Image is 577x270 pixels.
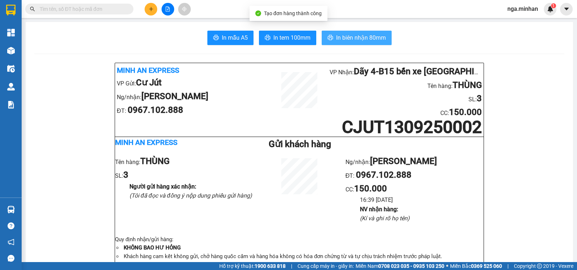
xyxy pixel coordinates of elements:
[122,252,484,261] li: Khách hàng cam kết không gửi, chở hàng quốc cấm và hàng hóa không có hóa đơn chứng từ và tự chịu ...
[330,79,482,92] li: Tên hàng:
[7,101,15,109] img: solution-icon
[370,156,437,166] b: [PERSON_NAME]
[269,139,331,149] b: Gửi khách hàng
[145,3,157,16] button: plus
[165,6,170,12] span: file-add
[378,263,444,269] strong: 0708 023 035 - 0935 103 250
[345,155,484,223] ul: CC
[563,6,570,12] span: caret-down
[360,195,484,204] li: 16:39 [DATE]
[40,5,125,13] input: Tìm tên, số ĐT hoặc mã đơn
[360,206,398,213] b: NV nhận hàng :
[448,110,482,116] span: :
[345,155,484,168] li: Ng/nhận:
[450,262,502,270] span: Miền Bắc
[354,183,387,194] b: 150.000
[449,107,482,117] b: 150.000
[129,183,196,190] b: Người gửi hàng xác nhận :
[122,261,484,270] li: Hàng gửi quá 07 ngày không đến nhận thì công ty không chịu trách nhiệm khi thất lạc.
[8,222,14,229] span: question-circle
[336,33,386,42] span: In biên nhận 80mm
[537,264,542,269] span: copyright
[178,3,191,16] button: aim
[141,91,208,101] b: [PERSON_NAME]
[140,156,169,166] b: THÙNG
[222,33,248,42] span: In mẫu A5
[213,35,219,41] span: printer
[7,206,15,213] img: warehouse-icon
[117,103,269,117] li: ĐT:
[360,215,410,222] i: (Kí và ghi rõ họ tên)
[265,35,270,41] span: printer
[255,263,286,269] strong: 1900 633 818
[322,31,392,45] button: printerIn biên nhận 80mm
[330,92,482,106] li: SL:
[6,5,16,16] img: logo-vxr
[182,6,187,12] span: aim
[291,262,292,270] span: |
[255,10,261,16] span: check-circle
[123,170,128,180] b: 3
[115,168,253,182] li: SL:
[136,78,162,88] b: Cư Jút
[162,3,174,16] button: file-add
[356,262,444,270] span: Miền Nam
[115,138,177,147] b: Minh An Express
[207,31,254,45] button: printerIn mẫu A5
[330,106,482,119] li: CC
[30,6,35,12] span: search
[552,3,555,8] span: 1
[259,31,316,45] button: printerIn tem 100mm
[547,6,554,12] img: icon-new-feature
[477,93,482,103] b: 3
[115,155,253,168] li: Tên hàng:
[219,262,286,270] span: Hỗ trợ kỹ thuật:
[149,6,154,12] span: plus
[354,66,508,76] b: Dãy 4-B15 bến xe [GEOGRAPHIC_DATA]
[345,168,484,182] li: ĐT:
[7,65,15,72] img: warehouse-icon
[117,66,179,75] b: Minh An Express
[117,76,269,90] li: VP Gửi:
[8,239,14,245] span: notification
[507,262,508,270] span: |
[446,265,448,267] span: ⚪️
[264,10,322,16] span: Tạo đơn hàng thành công
[7,47,15,54] img: warehouse-icon
[471,263,502,269] strong: 0369 525 060
[502,4,544,13] span: nga.minhan
[124,244,181,251] strong: KHÔNG BAO HƯ HỎNG
[356,170,411,180] b: 0967.102.888
[7,83,15,90] img: warehouse-icon
[298,262,354,270] span: Cung cấp máy in - giấy in:
[330,65,482,79] li: VP Nhận:
[8,255,14,262] span: message
[273,33,310,42] span: In tem 100mm
[551,3,556,8] sup: 1
[128,105,183,115] b: 0967.102.888
[453,80,482,90] b: THÙNG
[560,3,573,16] button: caret-down
[7,29,15,36] img: dashboard-icon
[330,119,482,135] h1: CJUT1309250002
[117,90,269,103] li: Ng/nhận:
[129,192,252,199] i: (Tôi đã đọc và đồng ý nộp dung phiếu gửi hàng)
[353,186,387,193] span: :
[327,35,333,41] span: printer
